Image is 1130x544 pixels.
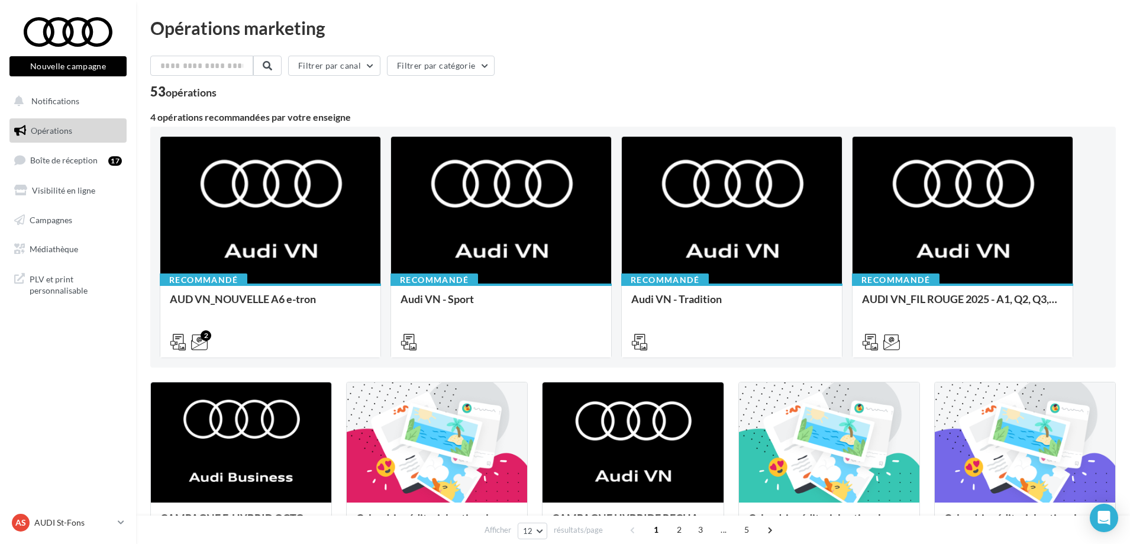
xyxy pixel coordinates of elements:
[170,293,371,317] div: AUD VN_NOUVELLE A6 e-tron
[15,517,26,529] span: AS
[9,56,127,76] button: Nouvelle campagne
[108,156,122,166] div: 17
[30,271,122,297] span: PLV et print personnalisable
[30,155,98,165] span: Boîte de réception
[32,185,95,195] span: Visibilité en ligne
[30,244,78,254] span: Médiathèque
[523,526,533,536] span: 12
[631,293,832,317] div: Audi VN - Tradition
[748,512,910,536] div: Calendrier éditorial national : semaine du 15.09 au 21.09
[34,517,113,529] p: AUDI St-Fons
[150,19,1116,37] div: Opérations marketing
[31,96,79,106] span: Notifications
[737,520,756,539] span: 5
[30,214,72,224] span: Campagnes
[944,512,1106,536] div: Calendrier éditorial national : semaine du 08.09 au 14.09
[852,273,939,287] div: Recommandé
[7,266,129,301] a: PLV et print personnalisable
[714,520,733,539] span: ...
[201,330,211,341] div: 2
[288,56,380,76] button: Filtrer par canal
[670,520,689,539] span: 2
[166,87,217,98] div: opérations
[518,523,548,539] button: 12
[356,512,518,536] div: Calendrier éditorial national : semaine du 22.09 au 28.09
[160,273,247,287] div: Recommandé
[691,520,710,539] span: 3
[401,293,602,317] div: Audi VN - Sport
[7,147,129,173] a: Boîte de réception17
[7,237,129,262] a: Médiathèque
[7,89,124,114] button: Notifications
[554,524,603,536] span: résultats/page
[7,208,129,233] a: Campagnes
[390,273,478,287] div: Recommandé
[1090,504,1118,532] div: Open Intercom Messenger
[862,293,1063,317] div: AUDI VN_FIL ROUGE 2025 - A1, Q2, Q3, Q5 et Q4 e-tron
[552,512,713,536] div: CAMPAGNE HYBRIDE RECHARGEABLE
[150,85,217,98] div: 53
[621,273,709,287] div: Recommandé
[9,511,127,534] a: AS AUDI St-Fons
[647,520,666,539] span: 1
[485,524,511,536] span: Afficher
[387,56,495,76] button: Filtrer par catégorie
[160,512,322,536] div: CAMPAGNE E-HYBRID OCTOBRE B2B
[150,112,1116,122] div: 4 opérations recommandées par votre enseigne
[7,118,129,143] a: Opérations
[7,178,129,203] a: Visibilité en ligne
[31,125,72,136] span: Opérations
